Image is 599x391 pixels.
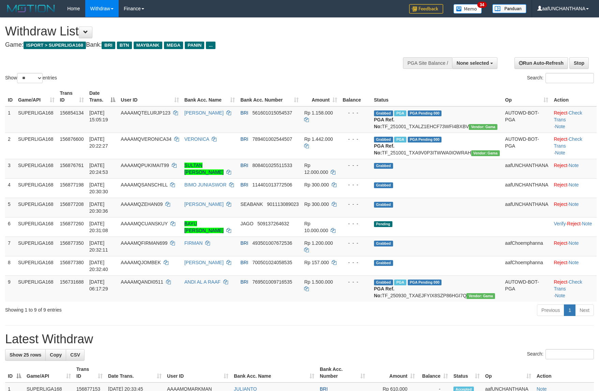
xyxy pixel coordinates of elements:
[15,198,57,217] td: SUPERLIGA168
[102,42,115,49] span: BRI
[503,159,551,178] td: aafUNCHANTHANA
[60,221,84,226] span: 156877260
[569,163,579,168] a: Note
[5,159,15,178] td: 3
[551,133,597,159] td: · ·
[164,42,183,49] span: MEGA
[117,42,132,49] span: BTN
[121,182,167,187] span: AAAAMQSANSCHILL
[408,137,442,142] span: PGA Pending
[252,240,292,246] span: Copy 493501007672536 to clipboard
[554,110,582,122] a: Check Trans
[469,124,497,130] span: Vendor URL: https://trx31.1velocity.biz
[551,275,597,302] td: · ·
[340,87,371,106] th: Balance
[5,3,57,14] img: MOTION_logo.png
[343,201,369,208] div: - - -
[374,260,393,266] span: Grabbed
[374,280,393,285] span: Grabbed
[374,117,394,129] b: PGA Ref. No:
[408,280,442,285] span: PGA Pending
[5,237,15,256] td: 7
[87,87,118,106] th: Date Trans.: activate to sort column descending
[60,201,84,207] span: 156877208
[343,136,369,142] div: - - -
[492,4,526,13] img: panduan.png
[184,182,227,187] a: BIMO JUNIASWOR
[66,349,85,361] a: CSV
[503,106,551,133] td: AUTOWD-BOT-PGA
[408,110,442,116] span: PGA Pending
[371,275,503,302] td: TF_250930_TXAEJFYIX8SZP86HGI7Q
[121,240,167,246] span: AAAAMQFIRMAN699
[15,159,57,178] td: SUPERLIGA168
[60,240,84,246] span: 156877350
[252,260,292,265] span: Copy 700501024058535 to clipboard
[343,181,369,188] div: - - -
[184,163,224,175] a: SULTAN [PERSON_NAME]
[89,136,108,149] span: [DATE] 20:22:27
[374,143,394,155] b: PGA Ref. No:
[551,159,597,178] td: ·
[304,260,329,265] span: Rp 157.000
[45,349,66,361] a: Copy
[554,279,582,291] a: Check Trans
[24,42,86,49] span: ISPORT > SUPERLIGA168
[267,201,299,207] span: Copy 901113089023 to clipboard
[184,201,224,207] a: [PERSON_NAME]
[503,275,551,302] td: AUTOWD-BOT-PGA
[15,237,57,256] td: SUPERLIGA168
[5,304,244,313] div: Showing 1 to 9 of 9 entries
[15,256,57,275] td: SUPERLIGA168
[343,220,369,227] div: - - -
[477,2,486,8] span: 34
[164,363,231,382] th: User ID: activate to sort column ascending
[503,237,551,256] td: aafChoemphanna
[514,57,568,69] a: Run Auto-Refresh
[252,182,292,187] span: Copy 114401013772506 to clipboard
[134,42,162,49] span: MAYBANK
[121,260,161,265] span: AAAAMQJOMBEK
[304,136,333,142] span: Rp 1.442.000
[343,162,369,169] div: - - -
[240,182,248,187] span: BRI
[503,87,551,106] th: Op: activate to sort column ascending
[60,260,84,265] span: 156877380
[304,221,328,233] span: Rp 10.000.000
[418,363,451,382] th: Balance: activate to sort column ascending
[182,87,238,106] th: Bank Acc. Name: activate to sort column ascending
[554,110,567,116] a: Reject
[50,352,62,358] span: Copy
[575,304,594,316] a: Next
[5,332,594,346] h1: Latest Withdraw
[206,42,215,49] span: ...
[184,260,224,265] a: [PERSON_NAME]
[403,57,452,69] div: PGA Site Balance /
[466,293,495,299] span: Vendor URL: https://trx31.1velocity.biz
[5,178,15,198] td: 4
[394,137,406,142] span: Marked by aafsengchandara
[503,178,551,198] td: aafUNCHANTHANA
[252,136,292,142] span: Copy 789401002544507 to clipboard
[89,240,108,253] span: [DATE] 20:32:11
[554,279,567,285] a: Reject
[551,217,597,237] td: · ·
[89,110,108,122] span: [DATE] 15:05:19
[60,110,84,116] span: 156854134
[70,352,80,358] span: CSV
[5,106,15,133] td: 1
[231,363,317,382] th: Bank Acc. Name: activate to sort column ascending
[555,293,565,298] a: Note
[184,136,209,142] a: VERONICA
[304,163,328,175] span: Rp 12.000.000
[57,87,87,106] th: Trans ID: activate to sort column ascending
[252,279,292,285] span: Copy 769501009716535 to clipboard
[89,260,108,272] span: [DATE] 20:32:40
[567,221,581,226] a: Reject
[5,42,392,48] h4: Game: Bank:
[554,201,567,207] a: Reject
[343,259,369,266] div: - - -
[304,279,333,285] span: Rp 1.500.000
[582,221,592,226] a: Note
[252,163,292,168] span: Copy 808401025511533 to clipboard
